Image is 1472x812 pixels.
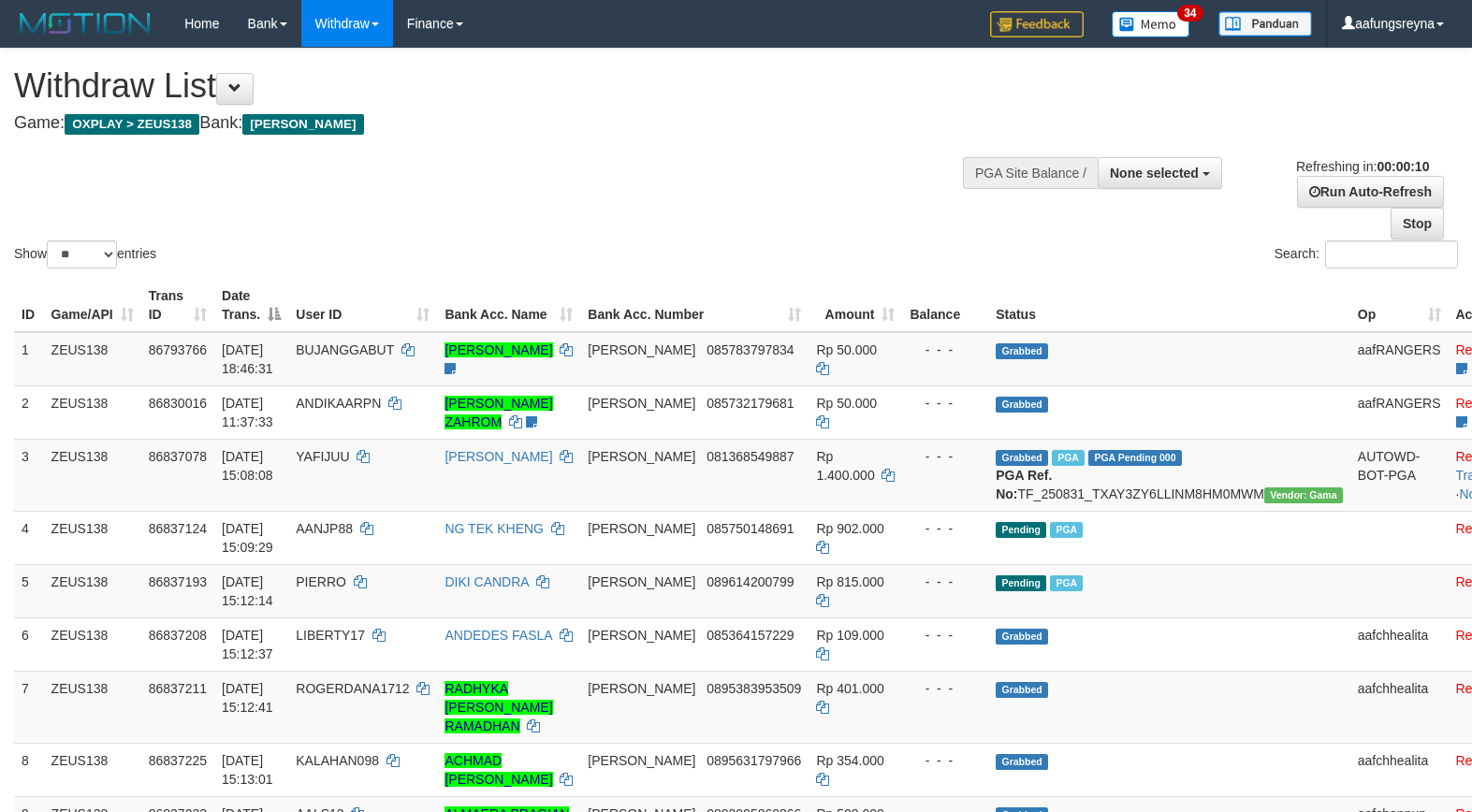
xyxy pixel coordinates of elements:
[296,342,394,357] span: BUJANGGABUT
[296,681,409,696] span: ROGERDANA1712
[996,754,1048,770] span: Grabbed
[44,617,141,671] td: ZEUS138
[588,574,695,589] span: [PERSON_NAME]
[996,682,1048,698] span: Grabbed
[1052,450,1085,466] span: Marked by aafRornrotha
[588,521,695,536] span: [PERSON_NAME]
[14,439,44,511] td: 3
[296,628,365,643] span: LIBERTY17
[816,521,883,536] span: Rp 902.000
[588,449,695,464] span: [PERSON_NAME]
[14,67,963,105] h1: Withdraw List
[809,279,902,332] th: Amount: activate to sort column ascending
[149,681,207,696] span: 86837211
[1098,157,1222,189] button: None selected
[14,671,44,743] td: 7
[222,449,273,483] span: [DATE] 15:08:08
[1350,617,1449,671] td: aafchhealita
[816,574,883,589] span: Rp 815.000
[141,279,214,332] th: Trans ID: activate to sort column ascending
[707,753,801,768] span: Copy 0895631797966 to clipboard
[47,240,117,268] select: Showentries
[149,342,207,357] span: 86793766
[910,341,981,359] div: - - -
[707,681,801,696] span: Copy 0895383953509 to clipboard
[1050,575,1083,591] span: Marked by aafRornrotha
[222,342,273,376] span: [DATE] 18:46:31
[445,396,552,429] a: [PERSON_NAME] ZAHROM
[296,521,353,536] span: AANJP88
[580,279,809,332] th: Bank Acc. Number: activate to sort column ascending
[1297,176,1444,208] a: Run Auto-Refresh
[14,617,44,671] td: 6
[222,521,273,555] span: [DATE] 15:09:29
[588,628,695,643] span: [PERSON_NAME]
[222,681,273,715] span: [DATE] 15:12:41
[816,342,877,357] span: Rp 50.000
[44,511,141,564] td: ZEUS138
[996,522,1046,538] span: Pending
[222,628,273,661] span: [DATE] 15:12:37
[1177,5,1202,22] span: 34
[44,332,141,386] td: ZEUS138
[1391,208,1444,239] a: Stop
[14,385,44,439] td: 2
[149,753,207,768] span: 86837225
[1325,240,1458,268] input: Search:
[588,753,695,768] span: [PERSON_NAME]
[588,342,695,357] span: [PERSON_NAME]
[149,574,207,589] span: 86837193
[222,753,273,787] span: [DATE] 15:13:01
[707,396,794,411] span: Copy 085732179681 to clipboard
[149,521,207,536] span: 86837124
[445,753,552,787] a: ACHMAD [PERSON_NAME]
[910,679,981,698] div: - - -
[149,628,207,643] span: 86837208
[445,342,552,357] a: [PERSON_NAME]
[996,629,1048,645] span: Grabbed
[1350,439,1449,511] td: AUTOWD-BOT-PGA
[902,279,988,332] th: Balance
[1377,159,1429,174] strong: 00:00:10
[14,9,156,37] img: MOTION_logo.png
[214,279,288,332] th: Date Trans.: activate to sort column descending
[996,343,1048,359] span: Grabbed
[816,681,883,696] span: Rp 401.000
[14,332,44,386] td: 1
[1218,11,1312,36] img: panduan.png
[588,681,695,696] span: [PERSON_NAME]
[910,394,981,413] div: - - -
[910,626,981,645] div: - - -
[296,753,379,768] span: KALAHAN098
[1350,279,1449,332] th: Op: activate to sort column ascending
[437,279,580,332] th: Bank Acc. Name: activate to sort column ascending
[588,396,695,411] span: [PERSON_NAME]
[44,564,141,617] td: ZEUS138
[1350,743,1449,796] td: aafchhealita
[988,279,1350,332] th: Status
[707,628,794,643] span: Copy 085364157229 to clipboard
[14,114,963,133] h4: Game: Bank:
[707,449,794,464] span: Copy 081368549887 to clipboard
[445,628,551,643] a: ANDEDES FASLA
[707,574,794,589] span: Copy 089614200799 to clipboard
[222,574,273,608] span: [DATE] 15:12:14
[1264,487,1343,503] span: Vendor URL: https://trx31.1velocity.biz
[1350,671,1449,743] td: aafchhealita
[14,511,44,564] td: 4
[222,396,273,429] span: [DATE] 11:37:33
[1110,166,1199,181] span: None selected
[445,574,528,589] a: DIKI CANDRA
[1350,385,1449,439] td: aafRANGERS
[996,575,1046,591] span: Pending
[14,564,44,617] td: 5
[65,114,199,135] span: OXPLAY > ZEUS138
[44,671,141,743] td: ZEUS138
[990,11,1084,37] img: Feedback.jpg
[816,628,883,643] span: Rp 109.000
[910,447,981,466] div: - - -
[296,574,346,589] span: PIERRO
[1350,332,1449,386] td: aafRANGERS
[149,396,207,411] span: 86830016
[445,449,552,464] a: [PERSON_NAME]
